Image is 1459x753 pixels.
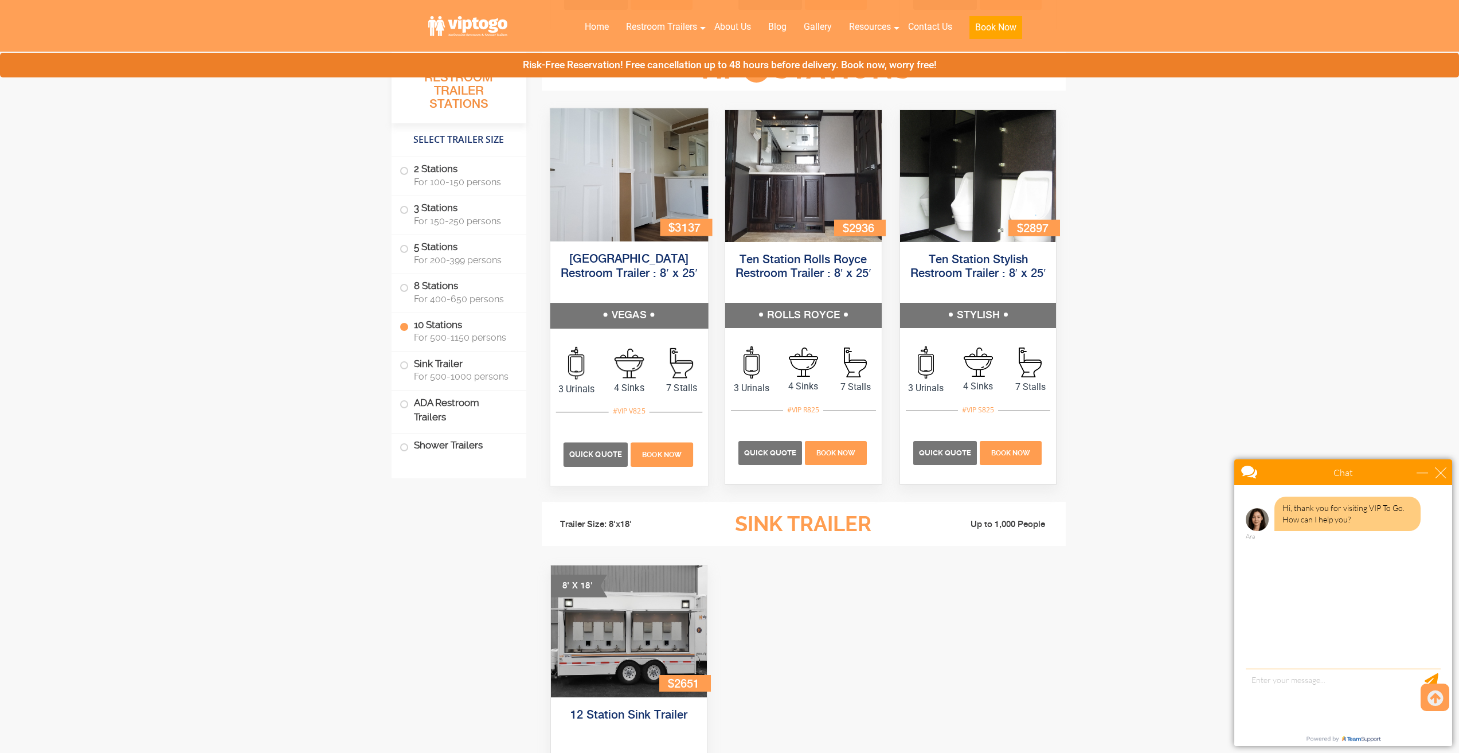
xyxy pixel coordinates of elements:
[569,450,622,458] span: Quick Quote
[400,434,518,458] label: Shower Trailers
[777,380,830,393] span: 4 Sinks
[617,14,706,40] a: Restroom Trailers
[725,303,882,328] h5: ROLLS ROYCE
[844,348,867,377] img: an icon of stall
[570,709,687,721] a: 12 Station Sink Trailer
[400,235,518,271] label: 5 Stations
[900,381,952,395] span: 3 Urinals
[629,448,694,459] a: Book Now
[563,448,629,459] a: Quick Quote
[670,348,693,378] img: an icon of stall
[400,391,518,430] label: ADA Restroom Trailers
[840,14,899,40] a: Resources
[550,508,678,542] li: Trailer Size: 8'x18'
[1227,452,1459,753] iframe: Live Chat Box
[568,346,584,379] img: an icon of urinal
[1004,380,1057,394] span: 7 Stalls
[789,348,818,377] img: an icon of sink
[830,380,882,394] span: 7 Stalls
[783,403,823,418] div: #VIP R825
[659,675,711,692] div: $2651
[576,14,617,40] a: Home
[834,220,886,236] div: $2936
[738,447,804,458] a: Quick Quote
[978,447,1043,458] a: Book Now
[414,332,513,343] span: For 500-1150 persons
[400,196,518,232] label: 3 Stations
[744,346,760,379] img: an icon of urinal
[725,110,882,242] img: A front view of trailer booth with ten restrooms, and two doors with male and female sign on them
[725,381,777,395] span: 3 Urinals
[400,352,518,387] label: Sink Trailer
[414,216,513,227] span: For 150-250 persons
[660,219,712,235] div: $3137
[550,303,707,328] h5: VEGAS
[736,254,871,280] a: Ten Station Rolls Royce Restroom Trailer : 8′ x 25′
[414,371,513,382] span: For 500-1000 persons
[642,450,682,458] span: Book Now
[910,254,1046,280] a: Ten Station Stylish Restroom Trailer : 8′ x 25′
[550,108,707,241] img: A front view of trailer booth with ten restrooms, and two doors with male and female sign on them
[400,274,518,310] label: 8 Stations
[961,14,1031,46] a: Book Now
[414,255,513,266] span: For 200-399 persons
[744,448,796,457] span: Quick Quote
[678,53,929,85] h3: VIP Stations
[952,380,1004,393] span: 4 Sinks
[706,14,760,40] a: About Us
[816,449,855,457] span: Book Now
[392,129,526,151] h4: Select Trailer Size
[392,54,526,123] h3: All Portable Restroom Trailer Stations
[958,403,998,418] div: #VIP S825
[991,449,1030,457] span: Book Now
[899,14,961,40] a: Contact Us
[1019,348,1042,377] img: an icon of stall
[929,518,1058,532] li: Up to 1,000 People
[603,381,655,395] span: 4 Sinks
[400,313,518,349] label: 10 Stations
[795,14,840,40] a: Gallery
[1008,220,1060,236] div: $2897
[414,294,513,305] span: For 400-650 persons
[414,177,513,188] span: For 100-150 persons
[550,382,603,396] span: 3 Urinals
[655,381,708,395] span: 7 Stalls
[678,513,929,536] h3: Sink Trailer
[760,14,795,40] a: Blog
[614,348,644,378] img: an icon of sink
[919,448,971,457] span: Quick Quote
[969,16,1022,39] button: Book Now
[900,303,1057,328] h5: STYLISH
[918,346,934,379] img: an icon of urinal
[551,565,707,697] img: Portable Sink Trailer
[551,575,608,598] div: 8' X 18'
[964,348,993,377] img: an icon of sink
[560,253,697,279] a: [GEOGRAPHIC_DATA] Restroom Trailer : 8′ x 25′
[608,403,649,418] div: #VIP V825
[804,447,869,458] a: Book Now
[913,447,979,458] a: Quick Quote
[400,157,518,193] label: 2 Stations
[900,110,1057,242] img: A front view of trailer booth with ten restrooms, and two doors with male and female sign on them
